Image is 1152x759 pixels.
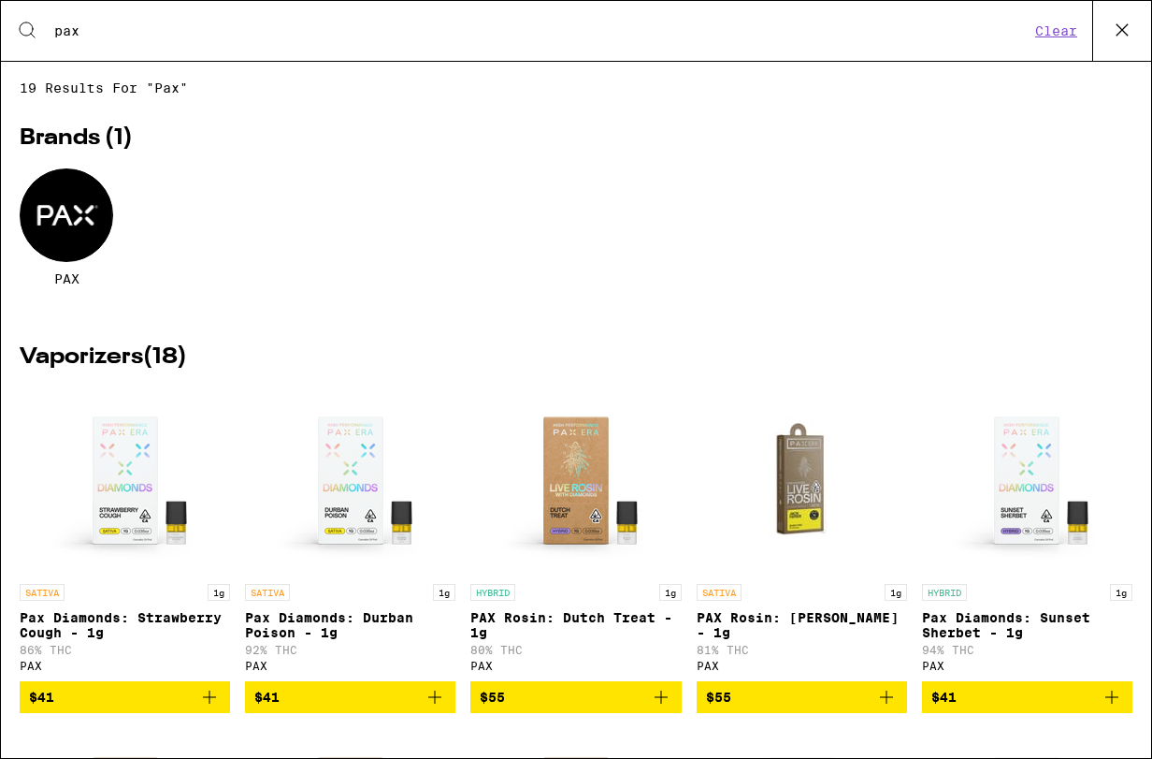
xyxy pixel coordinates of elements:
[245,681,455,713] button: Add to bag
[20,660,230,672] div: PAX
[208,584,230,601] p: 1g
[922,610,1132,640] p: Pax Diamonds: Sunset Sherbet - 1g
[1110,584,1132,601] p: 1g
[697,644,907,656] p: 81% THC
[480,690,505,705] span: $55
[708,387,895,575] img: PAX - PAX Rosin: Jack Herer - 1g
[470,681,681,713] button: Add to bag
[931,690,957,705] span: $41
[20,346,1132,369] h2: Vaporizers ( 18 )
[245,644,455,656] p: 92% THC
[922,681,1132,713] button: Add to bag
[20,127,1132,150] h2: Brands ( 1 )
[697,584,742,601] p: SATIVA
[20,584,65,601] p: SATIVA
[20,681,230,713] button: Add to bag
[54,271,79,286] span: PAX
[32,387,219,575] img: PAX - Pax Diamonds: Strawberry Cough - 1g
[20,80,1132,95] span: 19 results for "pax"
[245,610,455,640] p: Pax Diamonds: Durban Poison - 1g
[706,690,731,705] span: $55
[20,644,230,656] p: 86% THC
[20,610,230,640] p: Pax Diamonds: Strawberry Cough - 1g
[697,610,907,640] p: PAX Rosin: [PERSON_NAME] - 1g
[11,13,135,28] span: Hi. Need any help?
[470,584,515,601] p: HYBRID
[885,584,907,601] p: 1g
[922,644,1132,656] p: 94% THC
[470,610,681,640] p: PAX Rosin: Dutch Treat - 1g
[254,690,280,705] span: $41
[433,584,455,601] p: 1g
[245,660,455,672] div: PAX
[933,387,1120,575] img: PAX - Pax Diamonds: Sunset Sherbet - 1g
[29,690,54,705] span: $41
[482,387,670,575] img: PAX - PAX Rosin: Dutch Treat - 1g
[1030,22,1083,39] button: Clear
[245,387,455,681] a: Open page for Pax Diamonds: Durban Poison - 1g from PAX
[20,387,230,681] a: Open page for Pax Diamonds: Strawberry Cough - 1g from PAX
[470,644,681,656] p: 80% THC
[922,660,1132,672] div: PAX
[697,387,907,681] a: Open page for PAX Rosin: Jack Herer - 1g from PAX
[922,584,967,601] p: HYBRID
[470,660,681,672] div: PAX
[245,584,290,601] p: SATIVA
[697,681,907,713] button: Add to bag
[257,387,444,575] img: PAX - Pax Diamonds: Durban Poison - 1g
[53,22,1030,39] input: Search for products & categories
[659,584,682,601] p: 1g
[922,387,1132,681] a: Open page for Pax Diamonds: Sunset Sherbet - 1g from PAX
[697,660,907,672] div: PAX
[470,387,681,681] a: Open page for PAX Rosin: Dutch Treat - 1g from PAX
